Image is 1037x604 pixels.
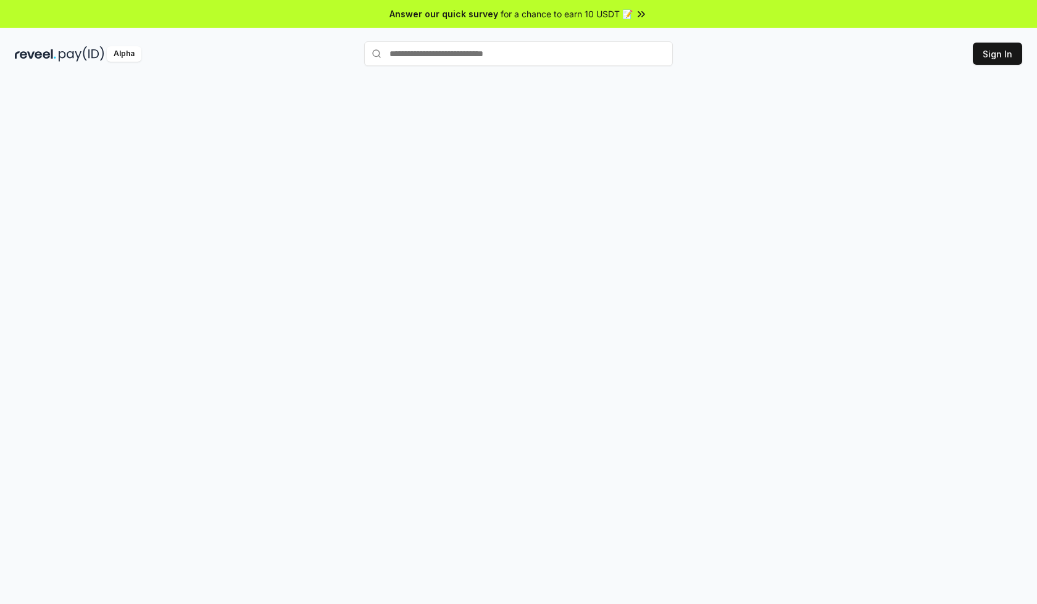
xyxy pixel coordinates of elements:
[973,43,1022,65] button: Sign In
[15,46,56,62] img: reveel_dark
[501,7,633,20] span: for a chance to earn 10 USDT 📝
[107,46,141,62] div: Alpha
[389,7,498,20] span: Answer our quick survey
[59,46,104,62] img: pay_id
